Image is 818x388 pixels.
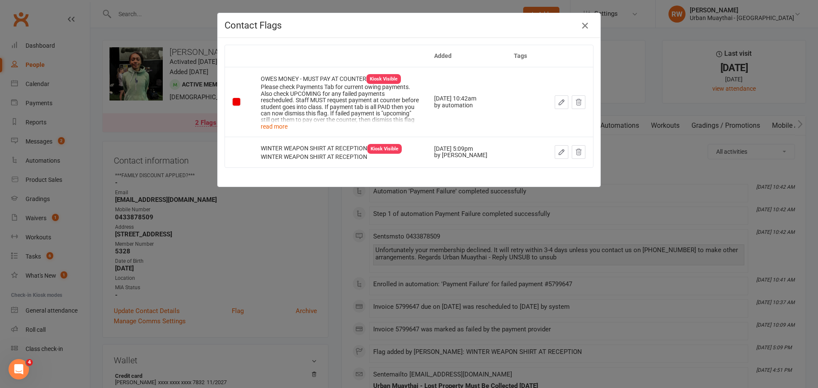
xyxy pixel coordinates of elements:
div: Kiosk Visible [366,74,401,84]
td: [DATE] 5:09pm by [PERSON_NAME] [426,137,506,167]
td: [DATE] 10:42am by automation [426,67,506,137]
button: Dismiss this flag [572,95,585,109]
span: 4 [26,359,33,366]
h4: Contact Flags [225,20,593,31]
div: Kiosk Visible [367,144,402,154]
button: Dismiss this flag [572,145,585,159]
div: Please check Payments Tab for current owing payments. Also check UPCOMING for any failed payments... [261,84,419,123]
span: WINTER WEAPON SHIRT AT RECEPTION [261,145,402,152]
a: read more [261,123,288,130]
button: Close [578,19,592,32]
iframe: Intercom live chat [9,359,29,379]
div: WINTER WEAPON SHIRT AT RECEPTION [261,154,419,160]
th: Added [426,45,506,67]
span: OWES MONEY - MUST PAY AT COUNTER [261,75,401,82]
th: Tags [506,45,539,67]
